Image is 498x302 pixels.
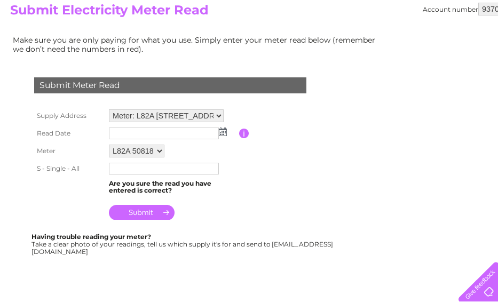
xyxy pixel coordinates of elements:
[310,45,330,53] a: Water
[31,142,106,160] th: Meter
[34,77,306,93] div: Submit Meter Read
[463,45,488,53] a: Log out
[106,177,239,197] td: Are you sure the read you have entered is correct?
[427,45,453,53] a: Contact
[10,33,384,55] td: Make sure you are only paying for what you use. Simply enter your meter read below (remember we d...
[367,45,399,53] a: Telecoms
[31,233,335,255] div: Take a clear photo of your readings, tell us which supply it's for and send to [EMAIL_ADDRESS][DO...
[405,45,421,53] a: Blog
[109,205,175,220] input: Submit
[219,128,227,136] img: ...
[18,28,72,60] img: logo.png
[297,5,370,19] a: 0333 014 3131
[31,160,106,177] th: S - Single - All
[31,233,151,241] b: Having trouble reading your meter?
[31,125,106,142] th: Read Date
[31,107,106,125] th: Supply Address
[239,129,249,138] input: Information
[337,45,360,53] a: Energy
